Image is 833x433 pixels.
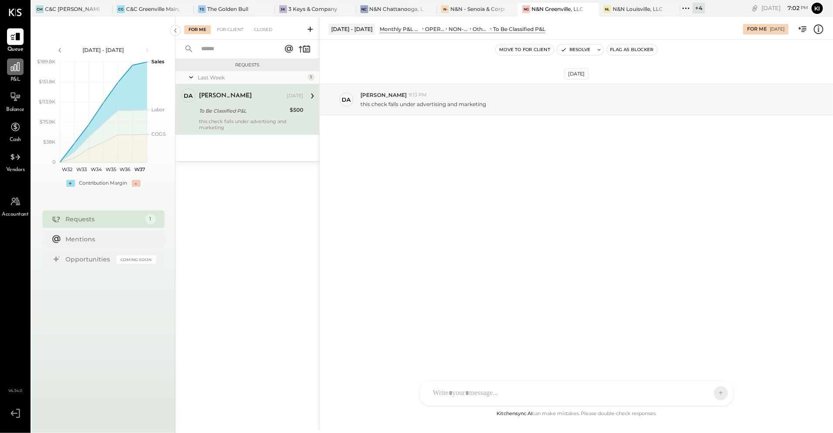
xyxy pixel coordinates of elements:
[117,5,125,13] div: CG
[0,89,30,114] a: Balance
[564,69,589,79] div: [DATE]
[43,139,55,145] text: $38K
[493,25,545,33] div: To Be Classified P&L
[531,5,583,13] div: N&N Greenville, LLC
[132,180,141,187] div: -
[62,166,72,172] text: W32
[496,45,554,55] button: Move to for client
[441,5,449,13] div: N-
[409,92,427,99] span: 9:13 PM
[450,5,505,13] div: N&N - Senoia & Corporate
[45,5,99,13] div: C&C [PERSON_NAME] LLC
[37,58,55,65] text: $189.8K
[0,28,30,54] a: Queue
[0,58,30,84] a: P&L
[151,58,165,65] text: Sales
[329,24,375,34] div: [DATE] - [DATE]
[522,5,530,13] div: NG
[36,5,44,13] div: CM
[557,45,594,55] button: Resolve
[692,3,705,14] div: + 4
[198,5,206,13] div: TG
[603,5,611,13] div: NL
[213,25,248,34] div: For Client
[360,100,486,108] p: this check falls under advertising and marketing
[6,166,25,174] span: Vendors
[151,131,166,137] text: COGS
[747,26,767,33] div: For Me
[288,5,338,13] div: 3 Keys & Company
[105,166,116,172] text: W35
[380,25,421,33] div: Monthly P&L Comparison
[145,214,156,224] div: 1
[0,149,30,174] a: Vendors
[66,215,141,223] div: Requests
[66,255,112,264] div: Opportunities
[751,3,759,13] div: copy link
[90,166,102,172] text: W34
[425,25,444,33] div: OPERATING EXPENSES (EBITDA)
[39,79,55,85] text: $151.8K
[180,62,315,68] div: Requests
[342,96,351,104] div: da
[10,76,21,84] span: P&L
[79,180,127,187] div: Contribution Margin
[207,5,248,13] div: The Golden Bull
[39,99,55,105] text: $113.9K
[7,46,24,54] span: Queue
[0,119,30,144] a: Cash
[120,166,130,172] text: W36
[117,255,156,264] div: Coming Soon
[66,235,151,244] div: Mentions
[290,106,303,114] div: $500
[370,5,424,13] div: N&N Chattanooga, LLC
[449,25,468,33] div: NON-CONTROLLABLE EXPENSES
[2,211,29,219] span: Accountant
[66,46,141,54] div: [DATE] - [DATE]
[184,25,211,34] div: For Me
[308,74,315,81] div: 1
[360,91,407,99] span: [PERSON_NAME]
[810,1,824,15] button: Ki
[607,45,657,55] button: Flag as Blocker
[6,106,24,114] span: Balance
[76,166,87,172] text: W33
[151,107,165,113] text: Labor
[184,92,193,100] div: da
[287,93,303,100] div: [DATE]
[66,180,75,187] div: +
[52,159,55,165] text: 0
[761,4,808,12] div: [DATE]
[10,136,21,144] span: Cash
[279,5,287,13] div: 3K
[0,193,30,219] a: Accountant
[360,5,368,13] div: NC
[199,107,287,115] div: To Be Classified P&L
[250,25,277,34] div: Closed
[613,5,663,13] div: N&N Louisville, LLC
[198,74,305,81] div: Last Week
[126,5,181,13] div: C&C Greenville Main, LLC
[40,119,55,125] text: $75.9K
[134,166,145,172] text: W37
[473,25,489,33] div: Other Income and Expenses
[199,92,252,100] div: [PERSON_NAME]
[199,118,303,131] div: this check falls under advertising and marketing
[770,26,785,32] div: [DATE]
